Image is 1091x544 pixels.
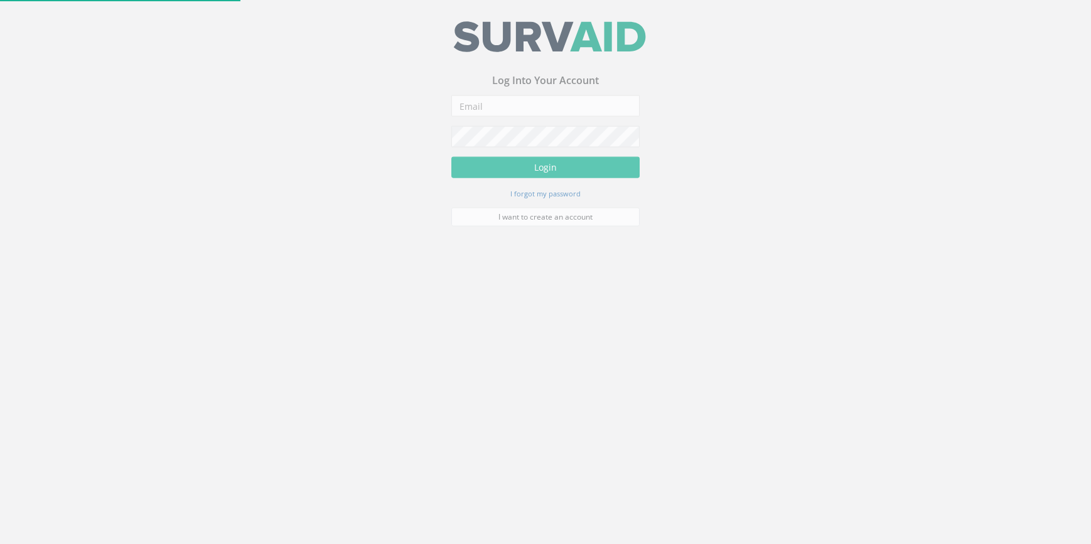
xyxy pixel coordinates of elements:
[451,161,640,182] button: Login
[510,191,581,203] a: I forgot my password
[510,193,581,202] small: I forgot my password
[451,211,640,230] a: I want to create an account
[451,79,640,90] h3: Log Into Your Account
[451,99,640,120] input: Email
